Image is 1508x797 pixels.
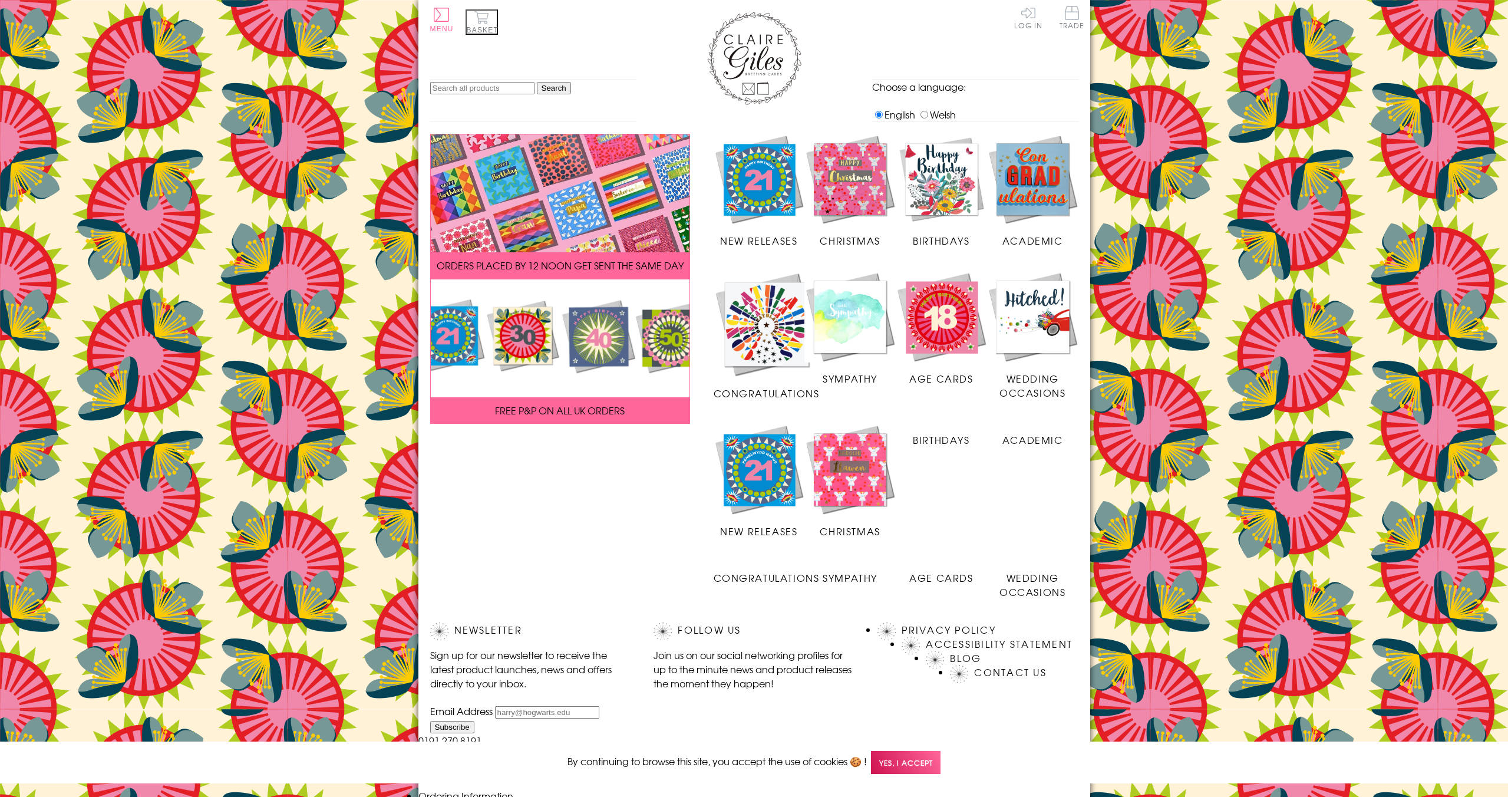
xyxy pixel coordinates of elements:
p: Join us on our social networking profiles for up to the minute news and product releases the mome... [654,648,854,690]
a: Blog [950,651,981,665]
a: Birthdays [896,134,987,248]
span: Age Cards [909,571,973,585]
span: Menu [430,25,454,33]
a: Age Cards [896,562,987,585]
a: Christmas [804,134,896,248]
a: 0191 270 8191 [418,733,481,747]
a: Contact Us [974,665,1046,679]
p: Choose a language: [872,80,1078,94]
span: Sympathy [823,371,877,386]
input: Subscribe [430,721,474,733]
img: Claire Giles Greetings Cards [707,12,801,105]
input: English [875,111,883,118]
a: New Releases [714,134,805,248]
a: Sympathy [804,271,896,386]
a: Birthdays [896,424,987,447]
a: Sympathy [804,562,896,585]
span: Birthdays [913,433,969,447]
input: Search all products [430,82,534,94]
button: Menu [430,8,454,33]
span: New Releases [720,524,797,538]
h2: Newsletter [430,623,631,640]
h2: Follow Us [654,623,854,640]
span: Wedding Occasions [999,371,1065,400]
span: Wedding Occasions [999,571,1065,599]
span: Congratulations [714,571,820,585]
a: Age Cards [896,271,987,386]
span: Academic [1002,433,1063,447]
input: harry@hogwarts.edu [495,706,599,719]
span: ORDERS PLACED BY 12 NOON GET SENT THE SAME DAY [437,258,684,272]
span: Yes, I accept [871,751,941,774]
span: FREE P&P ON ALL UK ORDERS [495,403,625,417]
a: Academic [987,424,1078,447]
span: Birthdays [913,233,969,248]
a: New Releases [714,424,805,538]
span: Trade [1060,6,1084,29]
input: Search [537,82,571,94]
label: English [872,107,915,121]
a: Christmas [804,424,896,538]
p: Sign up for our newsletter to receive the latest product launches, news and offers directly to yo... [430,648,631,690]
input: Welsh [920,111,928,118]
span: Christmas [820,233,880,248]
a: Log In [1014,6,1042,29]
a: Wedding Occasions [987,562,1078,599]
span: Age Cards [909,371,973,386]
span: Sympathy [823,571,877,585]
a: Congratulations [714,271,820,400]
span: Congratulations [714,386,820,400]
a: Academic [987,134,1078,248]
span: Academic [1002,233,1063,248]
a: Congratulations [714,562,820,585]
a: Privacy Policy [902,623,995,637]
span: New Releases [720,233,797,248]
label: Welsh [918,107,956,121]
a: Trade [1060,6,1084,31]
span: Christmas [820,524,880,538]
a: Accessibility Statement [926,637,1073,651]
button: Basket [466,9,498,35]
label: Email Address [430,704,493,718]
a: Wedding Occasions [987,271,1078,400]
